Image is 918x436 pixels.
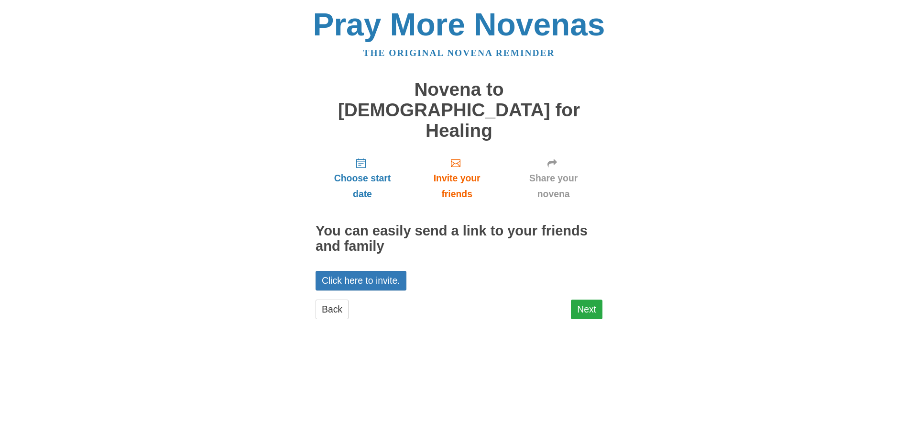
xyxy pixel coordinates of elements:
[419,170,495,202] span: Invite your friends
[316,300,349,319] a: Back
[316,271,406,291] a: Click here to invite.
[504,150,602,207] a: Share your novena
[409,150,504,207] a: Invite your friends
[571,300,602,319] a: Next
[316,224,602,254] h2: You can easily send a link to your friends and family
[325,170,400,202] span: Choose start date
[316,150,409,207] a: Choose start date
[514,170,593,202] span: Share your novena
[363,48,555,58] a: The original novena reminder
[316,79,602,141] h1: Novena to [DEMOGRAPHIC_DATA] for Healing
[313,7,605,42] a: Pray More Novenas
